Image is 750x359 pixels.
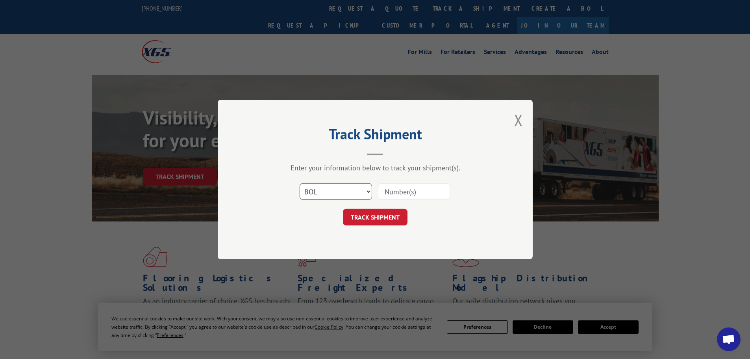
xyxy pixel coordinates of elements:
div: Enter your information below to track your shipment(s). [257,163,493,172]
h2: Track Shipment [257,128,493,143]
button: TRACK SHIPMENT [343,209,407,225]
input: Number(s) [378,183,450,200]
button: Close modal [514,110,523,130]
div: Open chat [717,327,741,351]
